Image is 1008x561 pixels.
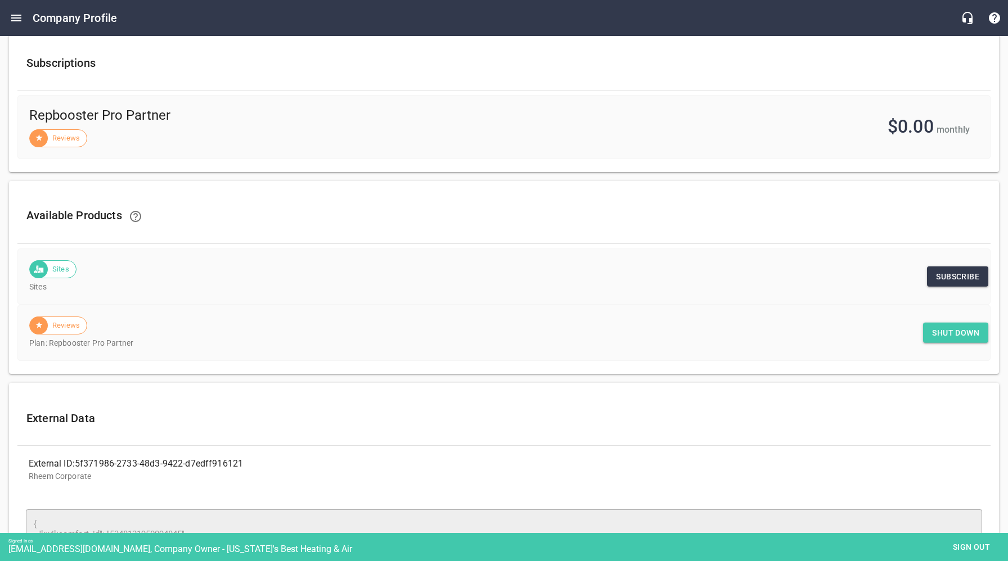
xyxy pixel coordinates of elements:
[29,337,970,349] p: Plan: Repbooster Pro Partner
[954,4,981,31] button: Live Chat
[8,544,1008,554] div: [EMAIL_ADDRESS][DOMAIN_NAME], Company Owner - [US_STATE]'s Best Heating & Air
[923,323,988,343] button: Shut down
[33,9,117,27] h6: Company Profile
[888,116,934,137] span: $0.00
[29,260,76,278] div: Sites
[29,129,87,147] div: Reviews
[29,457,504,470] div: External ID: 5f371986-2733-48d3-9422-d7edff916121
[3,4,30,31] button: Open drawer
[46,133,87,144] span: Reviews
[26,409,982,427] h6: External Data
[948,540,995,554] span: Sign out
[8,539,1008,544] div: Signed in as
[26,54,982,72] h6: Subscriptions
[29,316,87,334] div: Reviews
[46,320,87,331] span: Reviews
[932,326,979,340] span: Shut down
[46,264,76,275] span: Sites
[29,470,979,482] p: Rheem Corporate
[927,266,988,287] a: Subscribe
[981,4,1008,31] button: Support Portal
[29,281,970,293] p: Sites
[122,203,149,230] a: Learn how to upgrade and downgrade your Products
[29,107,520,125] span: Repbooster Pro Partner
[936,270,979,284] span: Subscribe
[26,203,982,230] h6: Available Products
[943,537,1000,558] button: Sign out
[937,124,970,135] span: monthly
